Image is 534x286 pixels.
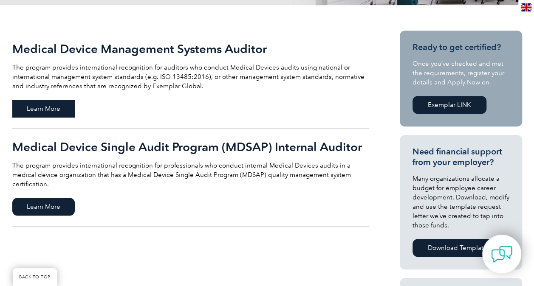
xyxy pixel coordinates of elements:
h3: Need financial support from your employer? [413,146,509,168]
span: Learn More [12,198,75,216]
a: Exemplar LINK [413,96,486,114]
h3: Ready to get certified? [413,42,509,53]
span: Learn More [12,100,75,118]
h2: Medical Device Management Systems Auditor [12,42,369,56]
a: BACK TO TOP [13,268,57,286]
p: Once you’ve checked and met the requirements, register your details and Apply Now on [413,59,509,87]
a: Medical Device Single Audit Program (MDSAP) Internal Auditor The program provides international r... [12,129,369,227]
a: Download Template [413,239,503,257]
a: Medical Device Management Systems Auditor The program provides international recognition for audi... [12,31,369,129]
img: en [521,3,531,11]
p: Many organizations allocate a budget for employee career development. Download, modify and use th... [413,174,509,230]
p: The program provides international recognition for auditors who conduct Medical Devices audits us... [12,63,369,91]
img: contact-chat.png [491,244,512,265]
p: The program provides international recognition for professionals who conduct internal Medical Dev... [12,161,369,189]
h2: Medical Device Single Audit Program (MDSAP) Internal Auditor [12,140,369,154]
